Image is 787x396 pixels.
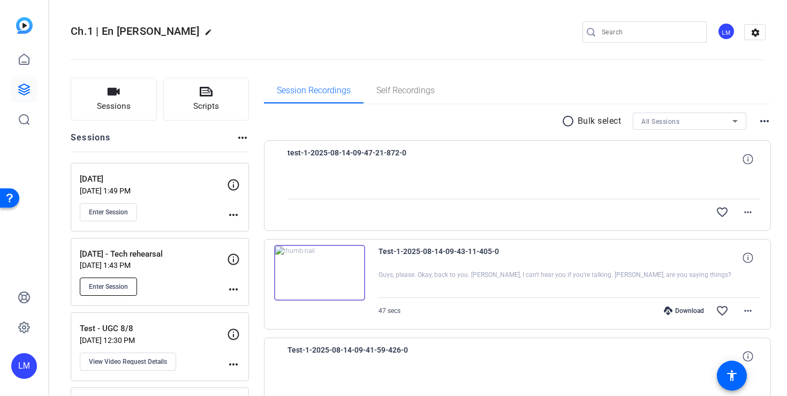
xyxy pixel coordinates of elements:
img: thumb-nail [274,245,365,301]
span: Self Recordings [376,86,435,95]
p: [DATE] 1:49 PM [80,186,227,195]
span: All Sessions [641,118,679,125]
span: Session Recordings [277,86,351,95]
mat-icon: accessibility [725,369,738,382]
mat-icon: more_horiz [236,131,249,144]
h2: Sessions [71,131,111,152]
ngx-avatar: Lunario Media [717,23,736,41]
p: [DATE] 12:30 PM [80,336,227,345]
button: View Video Request Details [80,353,176,371]
button: Enter Session [80,278,137,296]
mat-icon: more_horiz [741,206,754,219]
div: Download [659,307,709,315]
button: Sessions [71,78,157,121]
span: Scripts [193,100,219,113]
span: test-1-2025-08-14-09-47-21-872-0 [287,146,486,172]
p: [DATE] 1:43 PM [80,261,227,270]
span: Ch.1 | En [PERSON_NAME] [71,25,199,38]
mat-icon: radio_button_unchecked [562,115,578,128]
p: [DATE] - Tech rehearsal [80,248,227,260]
span: Test-1-2025-08-14-09-41-59-426-0 [287,343,486,369]
mat-icon: more_horiz [227,358,240,371]
div: LM [717,23,735,40]
button: Enter Session [80,203,137,221]
input: Search [602,26,698,39]
mat-icon: favorite_border [716,206,729,219]
span: View Video Request Details [89,357,167,366]
mat-icon: more_horiz [758,115,771,128]
mat-icon: edit [205,28,217,41]
mat-icon: more_horiz [741,304,754,317]
p: [DATE] [80,173,227,185]
div: LM [11,353,37,379]
span: Enter Session [89,208,128,216]
span: Enter Session [89,282,128,291]
p: Test - UGC 8/8 [80,323,227,335]
mat-icon: more_horiz [227,208,240,221]
span: Sessions [97,100,131,113]
span: 47 secs [379,307,400,315]
span: Test-1-2025-08-14-09-43-11-405-0 [379,245,577,271]
mat-icon: favorite_border [716,304,729,317]
mat-icon: settings [745,25,766,41]
mat-icon: more_horiz [227,283,240,296]
img: blue-gradient.svg [16,17,33,34]
button: Scripts [163,78,249,121]
p: Bulk select [578,115,622,128]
